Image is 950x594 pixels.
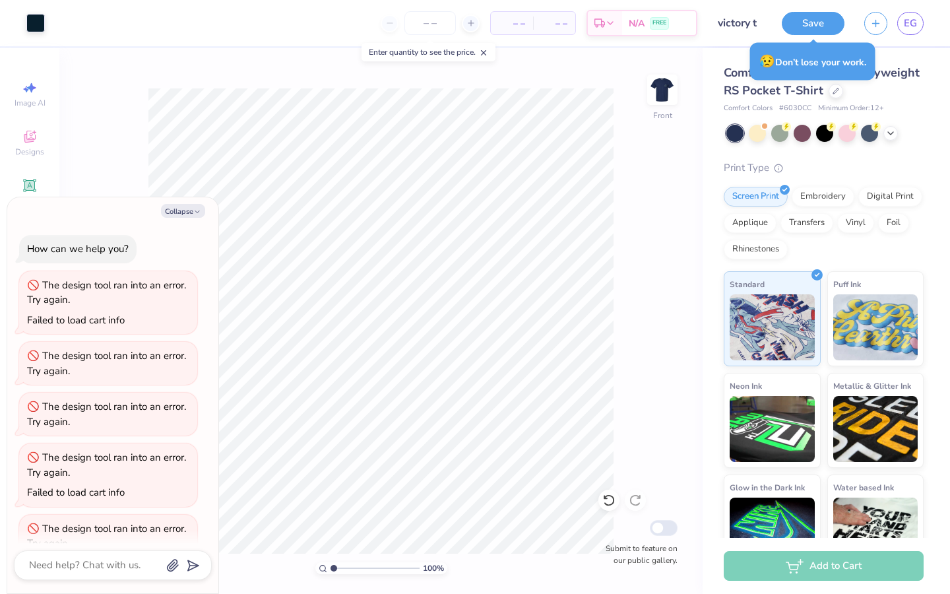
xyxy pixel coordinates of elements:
[897,12,924,35] a: EG
[27,279,186,307] div: The design tool ran into an error. Try again.
[724,103,773,114] span: Comfort Colors
[780,213,833,233] div: Transfers
[730,277,765,291] span: Standard
[707,10,772,36] input: Untitled Design
[833,480,894,494] span: Water based Ink
[27,451,186,479] div: The design tool ran into an error. Try again.
[629,16,645,30] span: N/A
[833,498,918,564] img: Water based Ink
[730,294,815,360] img: Standard
[27,242,129,255] div: How can we help you?
[833,294,918,360] img: Puff Ink
[27,522,186,550] div: The design tool ran into an error. Try again.
[652,18,666,28] span: FREE
[878,213,909,233] div: Foil
[724,240,788,259] div: Rhinestones
[730,480,805,494] span: Glow in the Dark Ink
[649,77,676,103] img: Front
[27,486,125,499] div: Failed to load cart info
[724,187,788,207] div: Screen Print
[833,379,911,393] span: Metallic & Glitter Ink
[653,110,672,121] div: Front
[724,160,924,176] div: Print Type
[724,213,776,233] div: Applique
[541,16,567,30] span: – –
[837,213,874,233] div: Vinyl
[27,349,186,378] div: The design tool ran into an error. Try again.
[833,277,861,291] span: Puff Ink
[750,43,875,81] div: Don’t lose your work.
[904,16,917,31] span: EG
[730,498,815,564] img: Glow in the Dark Ink
[404,11,456,35] input: – –
[818,103,884,114] span: Minimum Order: 12 +
[362,43,495,61] div: Enter quantity to see the price.
[423,562,444,574] span: 100 %
[833,396,918,462] img: Metallic & Glitter Ink
[15,98,46,108] span: Image AI
[27,400,186,428] div: The design tool ran into an error. Try again.
[779,103,811,114] span: # 6030CC
[161,204,205,218] button: Collapse
[858,187,922,207] div: Digital Print
[15,147,44,157] span: Designs
[724,65,920,98] span: Comfort Colors Adult Heavyweight RS Pocket T-Shirt
[14,195,46,206] span: Add Text
[792,187,854,207] div: Embroidery
[782,12,844,35] button: Save
[598,543,678,566] label: Submit to feature on our public gallery.
[759,53,775,70] span: 😥
[730,379,762,393] span: Neon Ink
[27,313,125,327] div: Failed to load cart info
[499,16,525,30] span: – –
[730,396,815,462] img: Neon Ink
